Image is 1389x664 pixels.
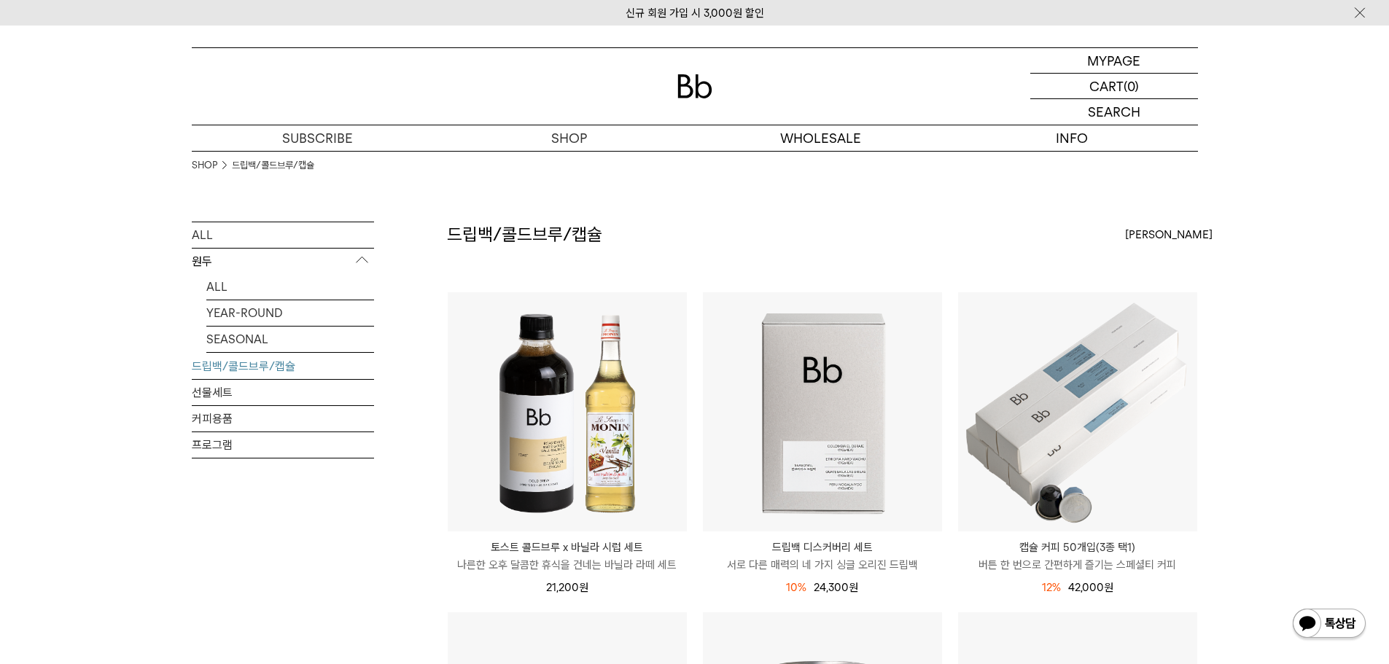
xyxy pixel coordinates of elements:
[443,125,695,151] a: SHOP
[626,7,764,20] a: 신규 회원 가입 시 3,000원 할인
[1125,226,1213,243] span: [PERSON_NAME]
[192,158,217,173] a: SHOP
[192,222,374,248] a: ALL
[206,300,374,326] a: YEAR-ROUND
[703,539,942,556] p: 드립백 디스커버리 세트
[1068,581,1113,594] span: 42,000
[192,380,374,405] a: 선물세트
[192,432,374,458] a: 프로그램
[814,581,858,594] span: 24,300
[946,125,1198,151] p: INFO
[958,556,1197,574] p: 버튼 한 번으로 간편하게 즐기는 스페셜티 커피
[579,581,588,594] span: 원
[703,556,942,574] p: 서로 다른 매력의 네 가지 싱글 오리진 드립백
[192,406,374,431] a: 커피용품
[206,274,374,300] a: ALL
[546,581,588,594] span: 21,200
[1291,607,1367,642] img: 카카오톡 채널 1:1 채팅 버튼
[1104,581,1113,594] span: 원
[677,74,712,98] img: 로고
[958,292,1197,531] img: 캡슐 커피 50개입(3종 택1)
[448,539,687,574] a: 토스트 콜드브루 x 바닐라 시럽 세트 나른한 오후 달콤한 휴식을 건네는 바닐라 라떼 세트
[232,158,314,173] a: 드립백/콜드브루/캡슐
[849,581,858,594] span: 원
[448,539,687,556] p: 토스트 콜드브루 x 바닐라 시럽 세트
[1124,74,1139,98] p: (0)
[192,249,374,275] p: 원두
[958,539,1197,574] a: 캡슐 커피 50개입(3종 택1) 버튼 한 번으로 간편하게 즐기는 스페셜티 커피
[192,354,374,379] a: 드립백/콜드브루/캡슐
[448,292,687,531] img: 토스트 콜드브루 x 바닐라 시럽 세트
[1087,48,1140,73] p: MYPAGE
[703,539,942,574] a: 드립백 디스커버리 세트 서로 다른 매력의 네 가지 싱글 오리진 드립백
[786,579,806,596] div: 10%
[695,125,946,151] p: WHOLESALE
[1088,99,1140,125] p: SEARCH
[1042,579,1061,596] div: 12%
[448,556,687,574] p: 나른한 오후 달콤한 휴식을 건네는 바닐라 라떼 세트
[206,327,374,352] a: SEASONAL
[1030,74,1198,99] a: CART (0)
[1030,48,1198,74] a: MYPAGE
[192,125,443,151] a: SUBSCRIBE
[1089,74,1124,98] p: CART
[703,292,942,531] img: 드립백 디스커버리 세트
[958,539,1197,556] p: 캡슐 커피 50개입(3종 택1)
[447,222,602,247] h2: 드립백/콜드브루/캡슐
